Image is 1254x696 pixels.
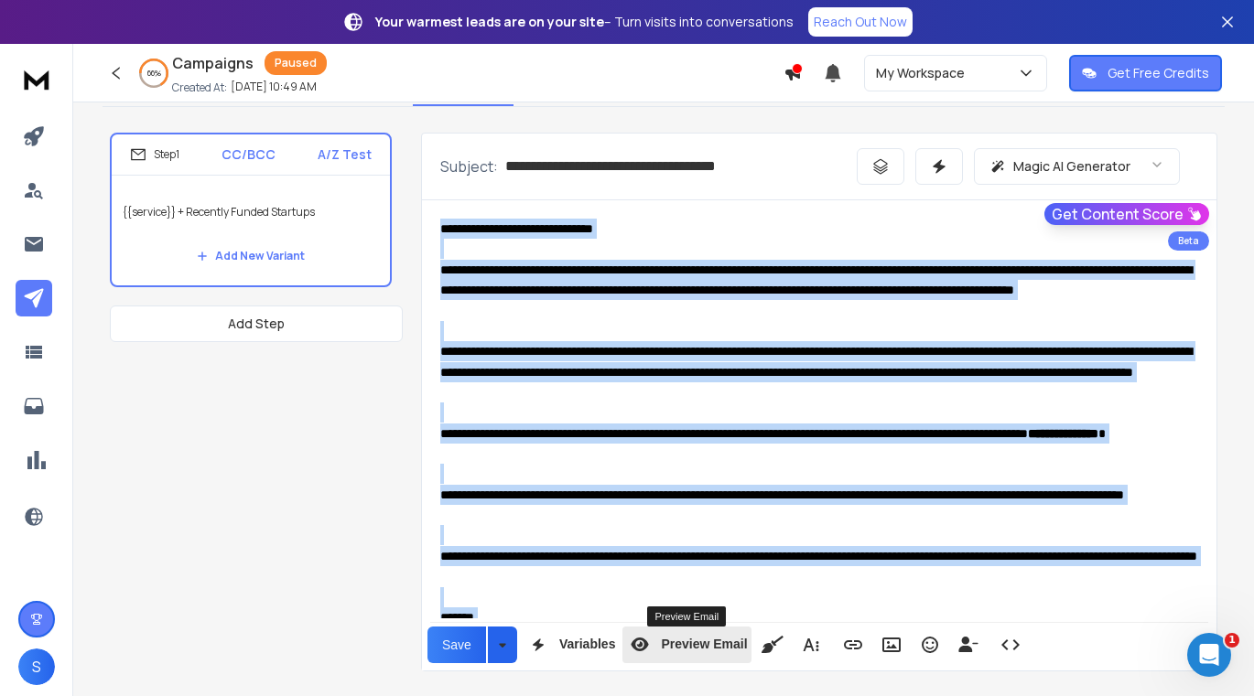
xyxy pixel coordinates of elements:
div: Paused [265,51,327,75]
button: Add Step [110,305,403,342]
p: Magic AI Generator [1013,157,1130,176]
span: 1 [1225,633,1239,648]
span: Variables [556,637,620,652]
button: Add New Variant [182,238,319,274]
h1: Campaigns [172,52,254,74]
button: Insert Unsubscribe Link [951,626,986,663]
p: Get Free Credits [1108,64,1209,82]
p: Created At: [172,80,227,95]
span: Preview Email [657,637,751,652]
p: Reach Out Now [814,13,907,31]
a: Reach Out Now [808,7,913,37]
p: My Workspace [876,64,972,82]
button: Clean HTML [755,626,790,663]
div: Beta [1168,231,1209,251]
button: Get Free Credits [1069,55,1222,91]
iframe: Intercom live chat [1187,633,1231,677]
img: logo [18,62,55,96]
p: 66 % [147,68,161,79]
button: S [18,648,55,685]
p: CC/BCC [222,145,276,164]
button: Preview Email [622,626,751,663]
button: Emoticons [913,626,947,663]
button: Variables [521,626,620,663]
strong: Your warmest leads are on your site [375,13,604,30]
li: Step1CC/BCCA/Z Test{{service}} + Recently Funded StartupsAdd New Variant [110,133,392,287]
button: Save [427,626,486,663]
p: A/Z Test [318,145,372,164]
button: Magic AI Generator [974,148,1180,185]
button: Insert Link (⌘K) [836,626,870,663]
p: Subject: [440,155,498,177]
p: {{service}} + Recently Funded Startups [123,187,379,238]
div: Step 1 [130,146,179,163]
button: Get Content Score [1044,203,1209,225]
p: [DATE] 10:49 AM [231,80,317,94]
button: Code View [993,626,1028,663]
div: Preview Email [647,606,726,626]
button: Insert Image (⌘P) [874,626,909,663]
button: More Text [794,626,828,663]
p: – Turn visits into conversations [375,13,794,31]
